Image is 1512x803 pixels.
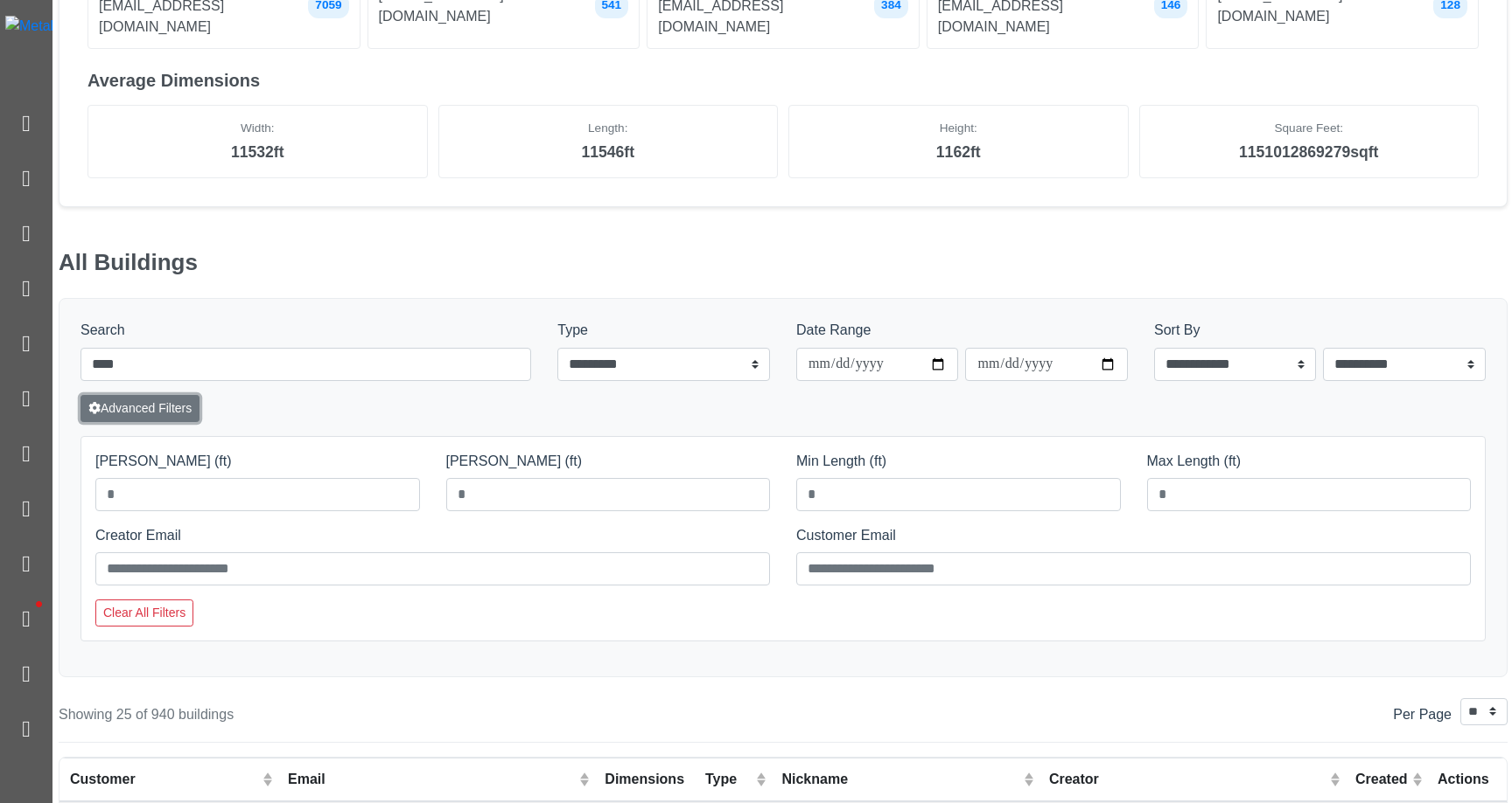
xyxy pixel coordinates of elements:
label: Search [80,320,531,341]
span: Width: [241,120,275,137]
span: • [17,576,61,633]
label: Date Range [796,320,1128,341]
span: Height: [940,120,977,137]
div: Nickname [781,769,1018,790]
legend: Per Page [1389,698,1456,731]
div: Creator [1049,769,1326,790]
div: Created [1355,769,1408,790]
span: 11546ft [581,141,634,163]
div: Type [705,769,752,790]
div: Email [288,769,575,790]
div: Customer [70,769,258,790]
legend: Min Length (ft) [796,451,1121,478]
img: Metals Direct Inc Logo [5,16,158,37]
label: Type [557,320,770,341]
legend: Max Length (ft) [1147,451,1472,478]
button: Advanced Filters [80,395,199,422]
span: 1162ft [936,141,981,163]
legend: Creator Email [95,525,770,552]
span: 1151012869279sqft [1239,141,1378,163]
label: Sort By [1154,320,1486,341]
legend: Customer Email [796,525,1471,552]
span: Showing 25 of 940 buildings [59,707,234,722]
h5: Average Dimensions [87,70,1479,91]
legend: [PERSON_NAME] (ft) [446,451,771,478]
legend: [PERSON_NAME] (ft) [95,451,420,478]
div: Actions [1438,769,1496,790]
span: 11532ft [231,141,284,163]
button: Clear All Filters [95,599,193,626]
span: Square Feet: [1274,120,1343,137]
span: Length: [588,120,627,137]
div: Dimensions [605,769,684,790]
h3: All Buildings [59,249,1508,276]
